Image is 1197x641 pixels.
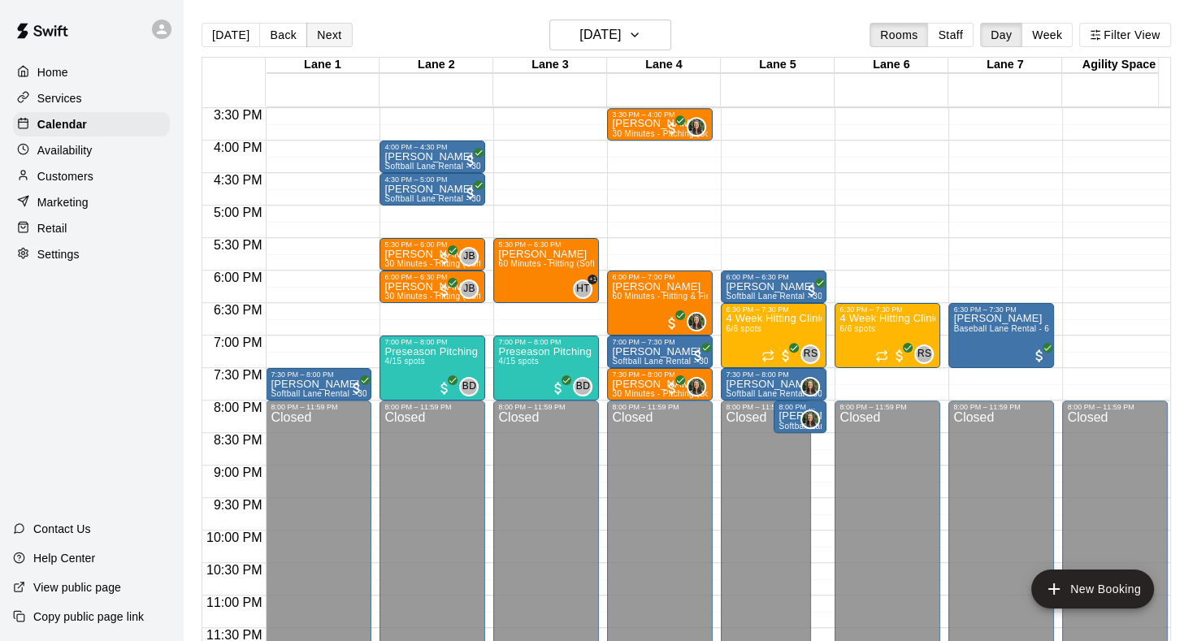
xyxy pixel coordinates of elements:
div: 7:30 PM – 8:00 PM [271,370,366,379]
span: All customers have paid [690,348,706,364]
p: Copy public page link [33,609,144,625]
div: Lane 2 [379,58,493,73]
span: Bryce Dahnert [466,377,479,396]
a: Retail [13,216,170,240]
div: Megan MacDonald [687,117,706,136]
span: All customers have paid [462,153,479,169]
span: 8:00 PM [210,401,267,414]
span: Joseph Bauserman [466,279,479,299]
div: 8:00 PM – 11:59 PM [839,403,935,411]
div: 3:30 PM – 4:00 PM [612,110,708,119]
img: Megan MacDonald [802,379,818,395]
div: 6:00 PM – 6:30 PM [726,273,822,281]
img: Megan MacDonald [688,379,705,395]
div: 7:00 PM – 8:00 PM: Preseason Pitching Clinic (Softball) [493,336,599,401]
div: 6:30 PM – 7:30 PM [953,305,1049,314]
div: Bryce Dahnert [573,377,592,396]
div: 6:00 PM – 6:30 PM: Hannah Seipt [721,271,826,303]
div: Megan MacDonald [800,409,820,429]
button: add [1031,570,1154,609]
a: Customers [13,164,170,188]
span: Bryce Dahnert [579,377,592,396]
span: 4:30 PM [210,173,267,187]
span: Softball Lane Rental - 30 Minutes [726,292,855,301]
span: Megan MacDonald [807,377,820,396]
div: 7:00 PM – 8:00 PM [384,338,480,346]
div: Bryce Dahnert [459,377,479,396]
button: [DATE] [202,23,260,47]
div: 8:00 PM – 8:30 PM: Ruth MacDonald [774,401,826,433]
span: 5:00 PM [210,206,267,219]
div: Joseph Bauserman [459,279,479,299]
div: Megan MacDonald [687,312,706,331]
div: 4:30 PM – 5:00 PM [384,175,480,184]
span: Softball Lane Rental - 30 Minutes [726,389,855,398]
span: Recurring event [875,349,888,362]
button: Staff [927,23,974,47]
div: 4:30 PM – 5:00 PM: Rylin McDaniel [379,173,485,206]
button: [DATE] [549,19,671,50]
span: 30 Minutes - Hitting (Softball) [384,292,497,301]
button: Rooms [870,23,928,47]
span: Baseball Lane Rental - 60 Minutes [953,324,1086,333]
span: 9:00 PM [210,466,267,479]
div: 8:00 PM – 11:59 PM [953,403,1049,411]
span: All customers have paid [436,250,453,266]
a: Home [13,60,170,84]
a: Settings [13,242,170,266]
div: 8:00 PM – 11:59 PM [1067,403,1163,411]
div: 6:00 PM – 7:00 PM [612,273,708,281]
div: 6:00 PM – 7:00 PM: Charlotte Leaskey [607,271,713,336]
div: 6:30 PM – 7:30 PM: Dave Persson [948,303,1054,368]
span: All customers have paid [664,120,680,136]
span: All customers have paid [664,380,680,396]
span: Softball Lane Rental - 30 Minutes [612,357,741,366]
div: 7:00 PM – 7:30 PM [612,338,708,346]
p: Availability [37,142,93,158]
div: 6:30 PM – 7:30 PM [839,305,935,314]
span: 60 Minutes - Hitting (Softball) [498,259,611,268]
div: 6:30 PM – 7:30 PM: 4 Week Hitting Clinic w/ Coach Veronica 10-14 y/o [721,303,826,368]
span: Joseph Bauserman [466,247,479,266]
span: All customers have paid [664,315,680,331]
button: Week [1021,23,1073,47]
div: 5:30 PM – 6:00 PM: Hannah Seipt [379,238,485,271]
div: Megan MacDonald [800,377,820,396]
div: Lane 3 [493,58,607,73]
span: All customers have paid [349,380,365,396]
div: 6:00 PM – 6:30 PM [384,273,480,281]
div: 6:30 PM – 7:30 PM [726,305,822,314]
div: 7:30 PM – 8:00 PM: Ruth MacDonald [721,368,826,401]
span: Ridge Staff [807,344,820,364]
div: Hannah Thomas [573,279,592,299]
p: Marketing [37,194,89,210]
span: 6:30 PM [210,303,267,317]
div: 8:00 PM – 8:30 PM [778,403,822,411]
div: 8:00 PM – 11:59 PM [612,403,708,411]
div: Ridge Staff [800,344,820,364]
span: Megan MacDonald [693,312,706,331]
img: Megan MacDonald [802,411,818,427]
span: 6/6 spots filled [839,324,875,333]
p: Calendar [37,116,87,132]
p: View public page [33,579,121,596]
div: Lane 6 [835,58,948,73]
div: Availability [13,138,170,162]
span: 4/15 spots filled [498,357,538,366]
div: Lane 7 [948,58,1062,73]
span: All customers have paid [778,348,794,364]
span: All customers have paid [1031,348,1047,364]
span: 9:30 PM [210,498,267,512]
div: Lane 1 [266,58,379,73]
div: 5:30 PM – 6:00 PM [384,240,480,249]
div: 7:00 PM – 8:00 PM: Preseason Pitching Clinic (Softball) [379,336,485,401]
button: Back [259,23,307,47]
span: Softball Lane Rental - 30 Minutes [384,162,514,171]
div: 7:30 PM – 8:00 PM: Avery Tully [607,368,713,401]
span: Softball Lane Rental - 30 Minutes [778,422,908,431]
span: Recurring event [761,349,774,362]
div: 5:30 PM – 6:30 PM [498,240,594,249]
